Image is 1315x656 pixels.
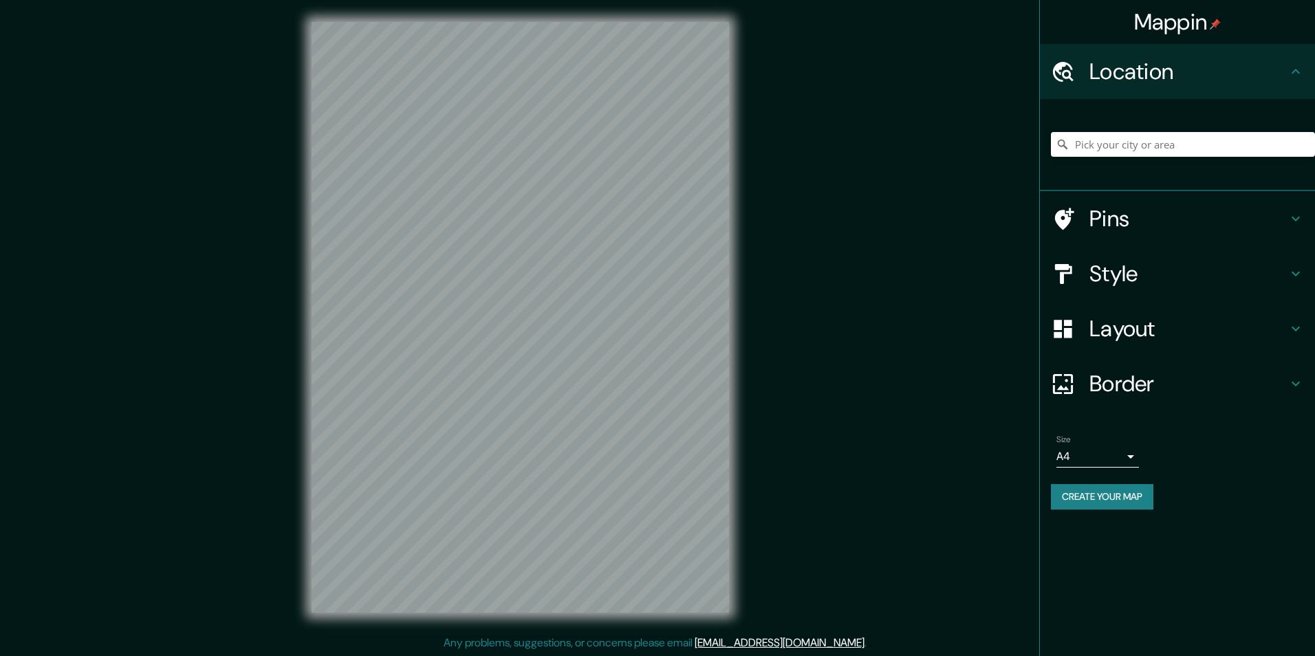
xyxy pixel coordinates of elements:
[1040,356,1315,411] div: Border
[1210,19,1221,30] img: pin-icon.png
[1051,132,1315,157] input: Pick your city or area
[1089,58,1287,85] h4: Location
[312,22,729,613] canvas: Map
[1056,434,1071,446] label: Size
[1040,246,1315,301] div: Style
[1040,301,1315,356] div: Layout
[695,635,865,650] a: [EMAIL_ADDRESS][DOMAIN_NAME]
[1040,44,1315,99] div: Location
[1089,205,1287,232] h4: Pins
[869,635,871,651] div: .
[1089,315,1287,342] h4: Layout
[1040,191,1315,246] div: Pins
[1089,370,1287,397] h4: Border
[1051,484,1153,510] button: Create your map
[1134,8,1221,36] h4: Mappin
[867,635,869,651] div: .
[1089,260,1287,287] h4: Style
[444,635,867,651] p: Any problems, suggestions, or concerns please email .
[1056,446,1139,468] div: A4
